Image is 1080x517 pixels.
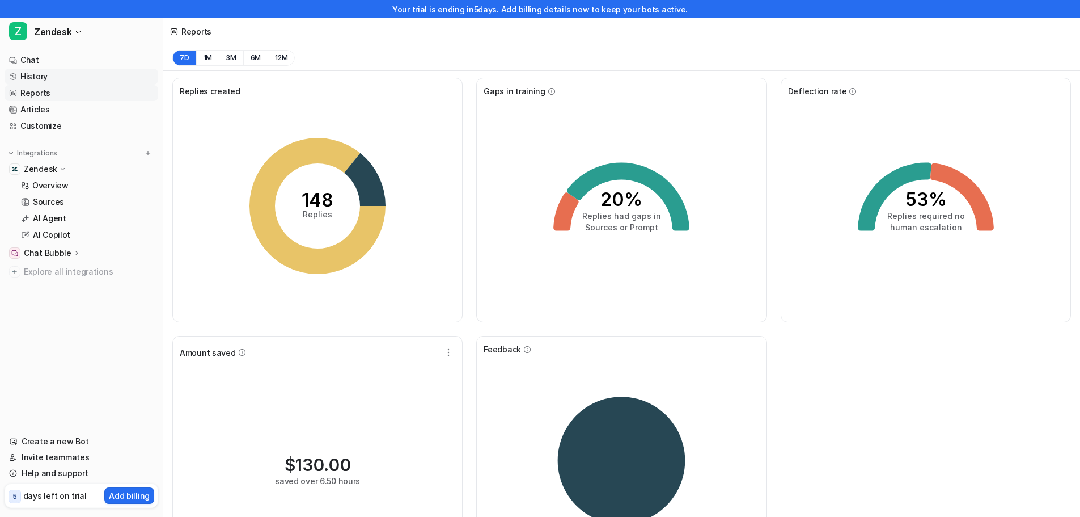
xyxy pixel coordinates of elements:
[5,465,158,481] a: Help and support
[268,50,295,66] button: 12M
[16,178,158,194] a: Overview
[5,69,158,85] a: History
[484,85,545,97] span: Gaps in training
[33,213,66,224] p: AI Agent
[196,50,219,66] button: 1M
[34,24,71,40] span: Zendesk
[9,266,20,278] img: explore all integrations
[24,247,71,259] p: Chat Bubble
[181,26,211,37] div: Reports
[24,163,57,175] p: Zendesk
[219,50,243,66] button: 3M
[11,250,18,257] img: Chat Bubble
[180,85,240,97] span: Replies created
[16,211,158,226] a: AI Agent
[11,166,18,173] img: Zendesk
[905,188,946,211] tspan: 53%
[17,149,57,158] p: Integrations
[109,490,150,502] p: Add billing
[33,229,70,241] p: AI Copilot
[104,487,154,504] button: Add billing
[600,188,642,211] tspan: 20%
[303,209,332,219] tspan: Replies
[295,455,351,475] span: 130.00
[12,491,17,502] p: 5
[5,434,158,449] a: Create a new Bot
[887,211,964,221] tspan: Replies required no
[23,490,87,502] p: days left on trial
[484,343,521,355] span: Feedback
[5,264,158,280] a: Explore all integrations
[7,149,15,157] img: expand menu
[5,118,158,134] a: Customize
[5,102,158,117] a: Articles
[16,227,158,243] a: AI Copilot
[5,148,61,159] button: Integrations
[33,196,64,208] p: Sources
[890,222,962,232] tspan: human escalation
[243,50,268,66] button: 6M
[180,347,236,359] span: Amount saved
[582,211,661,221] tspan: Replies had gaps in
[9,22,27,40] span: Z
[285,455,351,475] div: $
[275,475,360,487] div: saved over 6.50 hours
[24,263,154,281] span: Explore all integrations
[5,85,158,101] a: Reports
[172,50,196,66] button: 7D
[32,180,69,191] p: Overview
[5,449,158,465] a: Invite teammates
[5,52,158,68] a: Chat
[16,194,158,210] a: Sources
[585,222,658,232] tspan: Sources or Prompt
[501,5,571,14] a: Add billing details
[144,149,152,157] img: menu_add.svg
[302,189,333,211] tspan: 148
[788,85,847,97] span: Deflection rate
